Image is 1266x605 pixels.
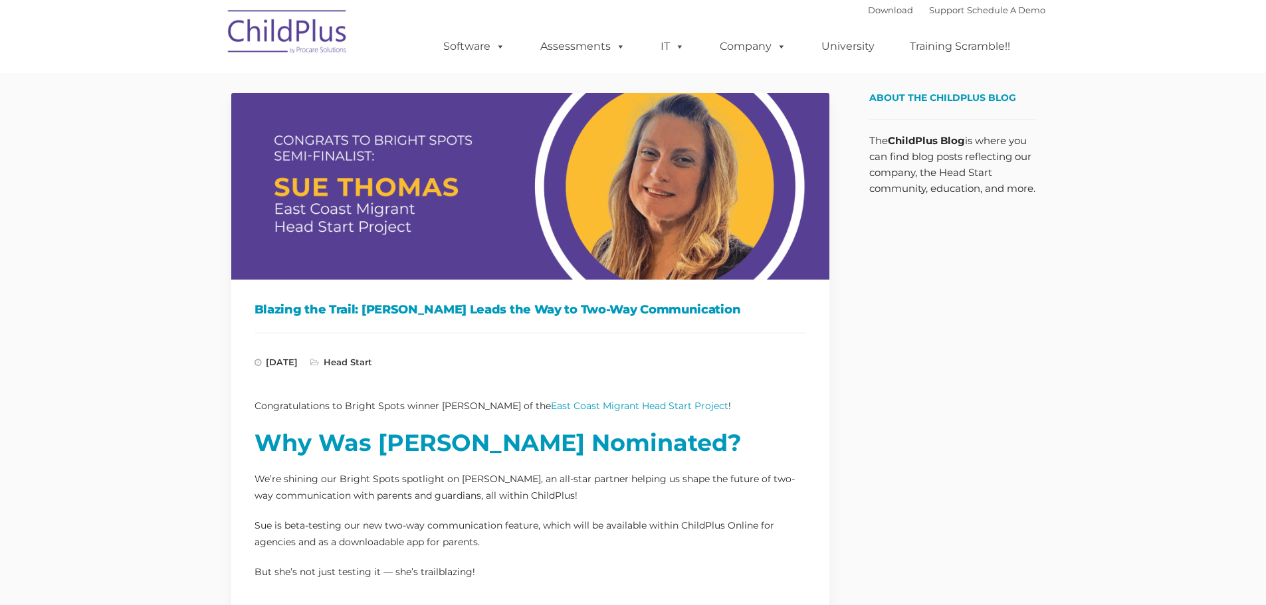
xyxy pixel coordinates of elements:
[897,33,1023,60] a: Training Scramble!!
[255,517,806,551] p: Sue is beta-testing our new two-way communication feature, which will be available within ChildPl...
[868,5,913,15] a: Download
[430,33,518,60] a: Software
[551,400,728,412] a: East Coast Migrant Head Start Project​
[255,471,806,504] p: We’re shining our Bright Spots spotlight on [PERSON_NAME], an all-star partner helping us shape t...
[255,398,806,414] p: Congratulations to Bright Spots winner [PERSON_NAME] of the !
[255,564,806,580] p: But she’s not just testing it — she’s trailblazing!
[929,5,964,15] a: Support
[869,133,1035,197] p: The is where you can find blog posts reflecting our company, the Head Start community, education,...
[255,428,742,457] strong: Why Was [PERSON_NAME] Nominated?
[888,134,965,147] strong: ChildPlus Blog
[527,33,639,60] a: Assessments
[255,357,298,367] span: [DATE]
[869,92,1016,104] span: About the ChildPlus Blog
[706,33,799,60] a: Company
[221,1,354,67] img: ChildPlus by Procare Solutions
[255,300,806,319] h1: Blazing the Trail: [PERSON_NAME] Leads the Way to Two-Way Communication​
[868,5,1045,15] font: |
[324,357,372,367] a: Head Start
[808,33,888,60] a: University
[967,5,1045,15] a: Schedule A Demo
[647,33,698,60] a: IT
